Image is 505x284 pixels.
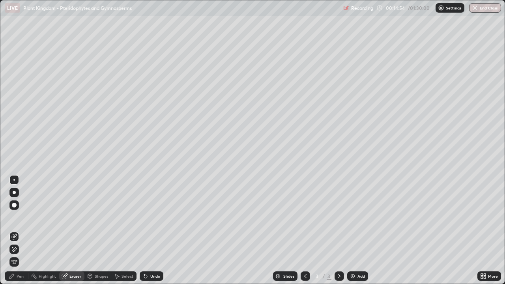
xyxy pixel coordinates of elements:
img: end-class-cross [472,5,478,11]
p: Plant Kingdom - Pteridophytes and Gymnosperms [23,5,132,11]
div: Shapes [95,274,108,278]
div: Select [122,274,133,278]
img: add-slide-button [350,273,356,279]
img: recording.375f2c34.svg [343,5,350,11]
div: More [488,274,498,278]
div: Add [357,274,365,278]
div: Highlight [39,274,56,278]
div: Slides [283,274,294,278]
span: Erase all [10,260,19,264]
div: Undo [150,274,160,278]
div: / [323,274,325,278]
p: Settings [446,6,461,10]
div: 3 [313,274,321,278]
p: LIVE [7,5,18,11]
div: 3 [327,273,331,280]
button: End Class [469,3,501,13]
div: Pen [17,274,24,278]
div: Eraser [69,274,81,278]
img: class-settings-icons [438,5,444,11]
p: Recording [351,5,373,11]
